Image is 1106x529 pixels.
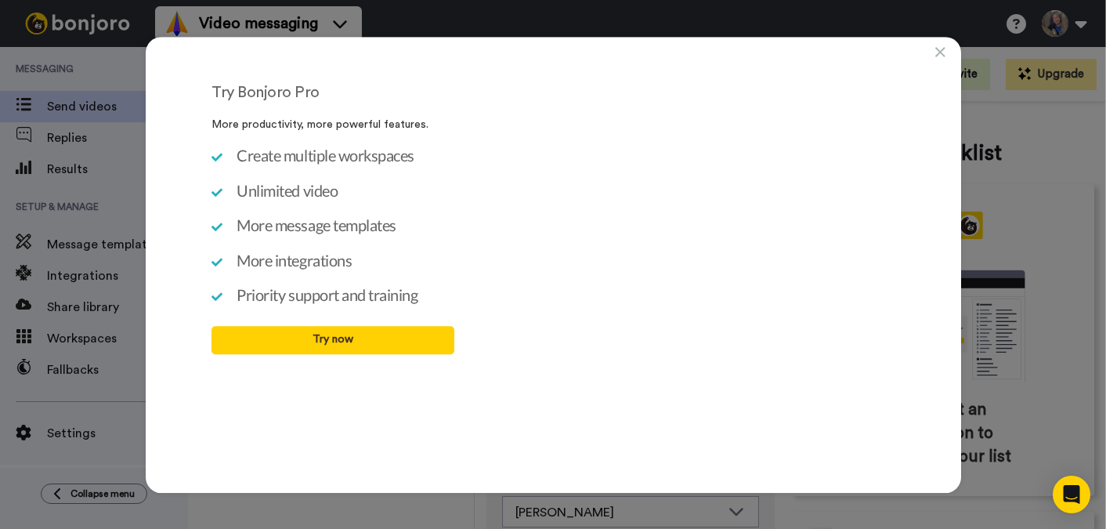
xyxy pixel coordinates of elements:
span: Unlimited video [237,181,338,200]
a: Try now [211,326,454,354]
h1: Try Bonjoro Pro [211,84,439,101]
span: More integrations [237,251,352,270]
span: Priority support and training [237,286,417,305]
div: Open Intercom Messenger [1053,476,1090,513]
p: More productivity, more powerful features. [211,117,454,132]
span: More message templates [237,216,396,234]
span: Create multiple workspaces [237,146,414,165]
